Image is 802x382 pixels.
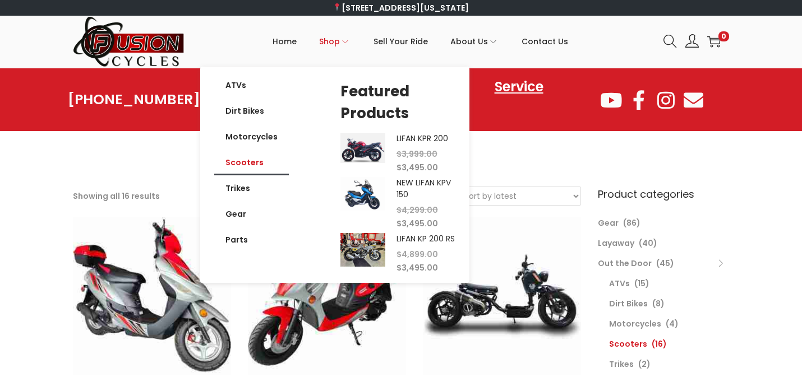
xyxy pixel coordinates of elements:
a: [PHONE_NUMBER] [68,92,200,108]
img: Product Image [340,177,385,211]
span: $ [397,204,402,216]
span: 3,495.00 [397,162,438,173]
span: $ [397,249,402,260]
nav: Primary navigation [185,16,655,67]
a: 0 [707,35,721,48]
select: Shop order [457,187,580,205]
span: (2) [638,358,651,370]
span: Home [273,27,297,55]
a: About Us [450,16,499,67]
span: (86) [623,217,640,229]
span: (45) [656,258,674,269]
a: ATVs [214,72,289,98]
span: (8) [652,298,665,309]
a: Shop [319,16,351,67]
a: Sell Your Ride [374,16,428,67]
a: Scooters [609,338,647,350]
a: LIFAN KPR 200 [397,133,448,144]
a: Trikes [214,175,289,201]
span: (40) [639,237,657,249]
a: Home [273,16,297,67]
a: [STREET_ADDRESS][US_STATE] [333,2,469,13]
span: Shop [319,27,340,55]
a: Contact Us [522,16,568,67]
a: Scooters [214,150,289,175]
a: Layaway [598,237,634,249]
h5: Featured Products [340,81,455,124]
a: ATVs [609,278,630,289]
span: $ [397,148,402,160]
a: Dirt Bikes [214,98,289,124]
span: 3,999.00 [397,148,437,160]
span: Contact Us [522,27,568,55]
a: Dirt Bikes [609,298,648,309]
img: 📍 [333,3,341,11]
a: LIFAN KP 200 RS [397,233,455,244]
span: $ [397,162,402,173]
span: (16) [652,338,667,350]
span: 4,299.00 [397,204,438,216]
img: Product Image [340,233,385,267]
span: $ [397,262,402,273]
span: $ [397,218,402,229]
span: 3,495.00 [397,262,438,273]
a: Parts [214,227,289,253]
h6: Product categories [598,187,729,202]
img: Woostify retina logo [73,16,185,68]
img: Product Image [340,133,385,162]
a: NEW LIFAN KPV 150 [397,177,451,200]
a: Motorcycles [609,318,661,329]
a: Gear [214,201,289,227]
span: 4,899.00 [397,249,438,260]
p: Showing all 16 results [73,188,160,204]
a: Trikes [609,358,634,370]
nav: Menu [214,72,289,253]
a: Motorcycles [214,124,289,150]
span: (4) [666,318,679,329]
a: Out the Door [598,258,652,269]
span: Sell Your Ride [374,27,428,55]
span: About Us [450,27,488,55]
span: 3,495.00 [397,218,438,229]
span: (15) [634,278,649,289]
a: Gear [598,217,619,229]
a: Service [483,74,555,100]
